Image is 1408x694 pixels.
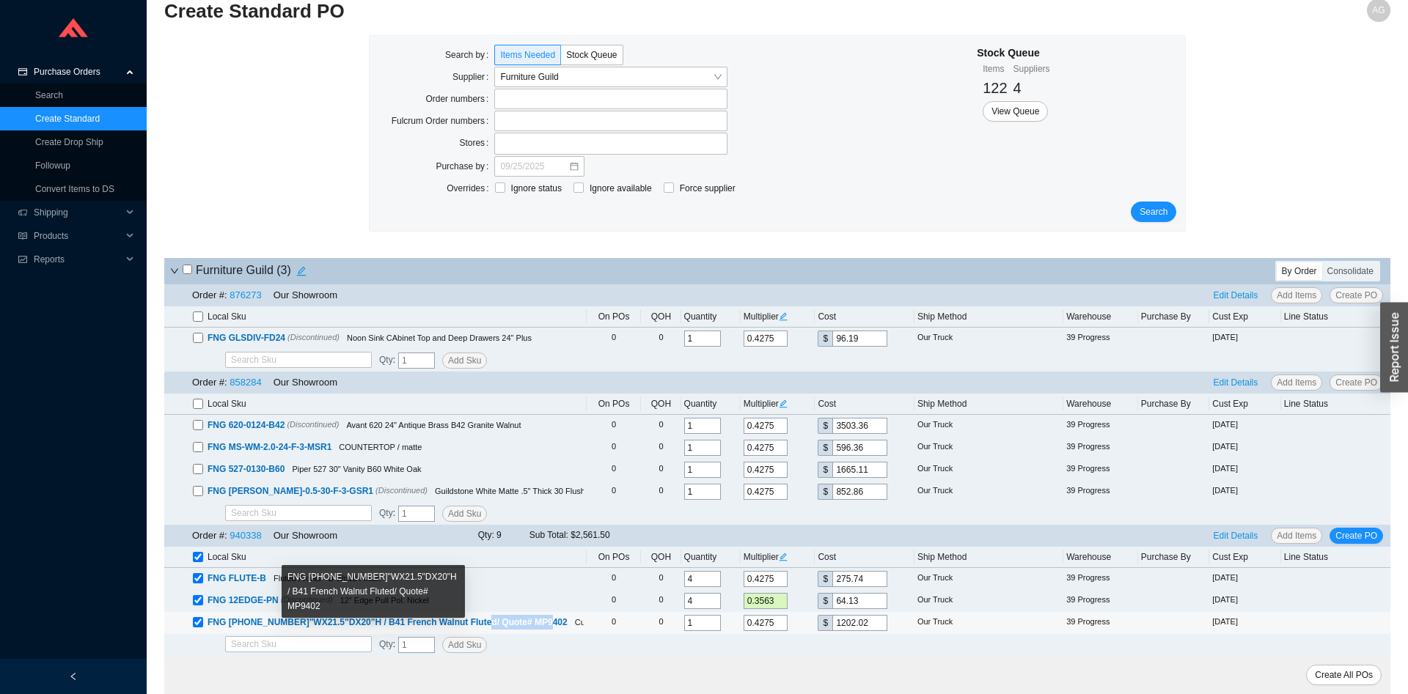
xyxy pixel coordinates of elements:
[208,550,246,564] span: Local Sku
[459,133,494,153] label: Stores
[681,306,741,328] th: Quantity
[914,481,1063,503] td: Our Truck
[1063,481,1138,503] td: 39 Progress
[35,184,114,194] a: Convert Items to DS
[35,137,103,147] a: Create Drop Ship
[274,574,381,583] span: Fluted Fronts - B Wood Finish
[274,289,337,300] span: Our Showroom
[1335,528,1377,543] span: Create PO
[1209,590,1281,612] td: [DATE]
[447,178,494,199] label: Overrides
[230,377,261,388] a: 858284
[170,267,179,276] span: down
[1063,590,1138,612] td: 39 Progress
[496,530,502,540] span: 9
[1209,459,1281,481] td: [DATE]
[346,421,521,429] span: Avant 620 24" Antique Brass B42 Granite Walnut
[208,617,568,627] span: FNG [PHONE_NUMBER]"WX21.5"DX20"H / B41 French Walnut Fluted/ Quote# MP9402
[442,506,487,522] button: Add Sku
[779,312,788,321] span: edit
[208,420,285,430] span: FNG 620-0124-B42
[1138,394,1210,415] th: Purchase By
[1208,287,1264,303] button: Edit Details
[208,442,331,452] span: FNG MS-WM-2.0-24-F-3-MSR1
[192,377,227,388] span: Order #:
[983,80,1007,96] span: 122
[1063,415,1138,437] td: 39 Progress
[1281,394,1390,415] th: Line Status
[1271,374,1322,391] button: Add Items
[183,261,312,281] h4: Furniture Guild
[818,484,832,500] div: $
[1063,306,1138,328] th: Warehouse
[500,159,568,174] input: 09/25/2025
[818,571,832,587] div: $
[435,487,663,495] span: Guildstone White Matte .5" Thick 30 Flush 3 Hole w/ GSR1 Sink
[398,352,435,369] input: 1
[34,60,122,84] span: Purchase Orders
[442,637,487,653] button: Add Sku
[674,181,741,196] span: Force supplier
[500,50,555,60] span: Items Needed
[230,530,261,541] a: 940338
[35,90,63,100] a: Search
[1277,262,1322,280] div: By Order
[1063,437,1138,459] td: 39 Progress
[1271,528,1322,544] button: Add Items
[587,568,642,590] td: 0
[1063,612,1138,634] td: 39 Progress
[425,89,494,109] label: Order numbers
[641,306,681,328] th: QOH
[1140,204,1167,219] span: Search
[287,333,340,342] i: (Discontinued)
[500,67,722,86] span: Furniture Guild
[392,111,495,131] label: Fulcrum Order numbers
[379,506,395,522] span: :
[1271,287,1322,303] button: Add Items
[339,443,422,451] span: COUNTERTOP / matte
[744,396,813,411] div: Multiplier
[641,590,681,612] td: 0
[818,462,832,478] div: $
[18,67,28,76] span: credit-card
[914,437,1063,459] td: Our Truck
[1208,528,1264,544] button: Edit Details
[281,595,333,604] i: (Discontinued)
[815,547,914,568] th: Cost
[442,352,487,369] button: Add Sku
[914,415,1063,437] td: Our Truck
[587,481,642,503] td: 0
[69,672,78,681] span: left
[1322,262,1379,280] div: Consolidate
[584,181,658,196] span: Ignore available
[1063,328,1138,350] td: 39 Progress
[575,618,670,627] span: Custom Avalon Two Vanity
[1063,394,1138,415] th: Warehouse
[18,232,28,240] span: read
[1315,668,1373,682] span: Create All POs
[398,506,435,522] input: 1
[18,255,28,264] span: fund
[681,394,741,415] th: Quantity
[641,547,681,568] th: QOH
[1063,547,1138,568] th: Warehouse
[1281,306,1390,328] th: Line Status
[379,508,393,518] span: Qty
[818,331,832,347] div: $
[566,50,617,60] span: Stock Queue
[587,415,642,437] td: 0
[1209,612,1281,634] td: [DATE]
[291,261,312,281] button: edit
[914,306,1063,328] th: Ship Method
[744,309,813,324] div: Multiplier
[34,201,122,224] span: Shipping
[276,264,291,276] span: ( 3 )
[398,637,435,653] input: 1
[779,399,788,408] span: edit
[815,306,914,328] th: Cost
[587,437,642,459] td: 0
[914,459,1063,481] td: Our Truck
[914,547,1063,568] th: Ship Method
[445,45,494,65] label: Search by
[208,573,266,583] span: FNG FLUTE-B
